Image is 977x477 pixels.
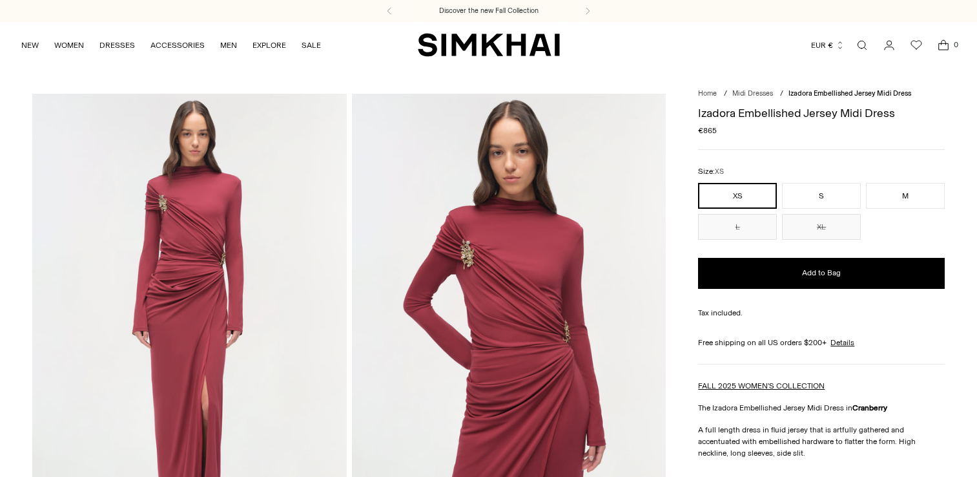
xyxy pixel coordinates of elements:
[698,107,945,119] h1: Izadora Embellished Jersey Midi Dress
[698,381,825,390] a: FALL 2025 WOMEN'S COLLECTION
[54,31,84,59] a: WOMEN
[698,307,945,319] div: Tax included.
[802,268,841,279] span: Add to Bag
[866,183,945,209] button: M
[150,31,205,59] a: ACCESSORIES
[732,89,773,98] a: Midi Dresses
[698,89,717,98] a: Home
[715,167,724,176] span: XS
[782,214,861,240] button: XL
[698,258,945,289] button: Add to Bag
[252,31,286,59] a: EXPLORE
[698,214,777,240] button: L
[876,32,902,58] a: Go to the account page
[811,31,845,59] button: EUR €
[698,337,945,348] div: Free shipping on all US orders $200+
[931,32,956,58] a: Open cart modal
[852,403,887,412] strong: Cranberry
[830,337,854,348] a: Details
[698,183,777,209] button: XS
[21,31,39,59] a: NEW
[788,89,911,98] span: Izadora Embellished Jersey Midi Dress
[439,6,539,16] a: Discover the new Fall Collection
[698,89,945,100] nav: breadcrumbs
[780,89,783,100] div: /
[903,32,929,58] a: Wishlist
[302,31,321,59] a: SALE
[418,32,560,58] a: SIMKHAI
[782,183,861,209] button: S
[698,402,945,414] p: The Izadora Embellished Jersey Midi Dress in
[698,424,945,459] p: A full length dress in fluid jersey that is artfully gathered and accentuated with embellished ha...
[849,32,875,58] a: Open search modal
[99,31,135,59] a: DRESSES
[698,165,724,178] label: Size:
[950,39,962,50] span: 0
[220,31,237,59] a: MEN
[698,125,717,136] span: €865
[724,89,727,100] div: /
